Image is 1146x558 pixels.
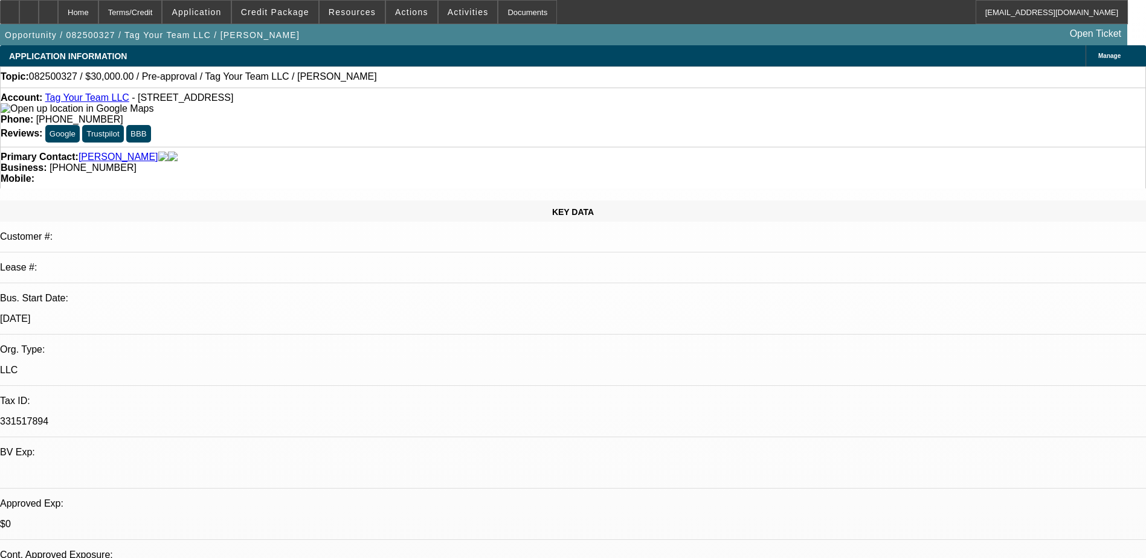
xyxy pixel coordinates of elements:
[45,125,80,143] button: Google
[1,103,153,114] img: Open up location in Google Maps
[36,114,123,124] span: [PHONE_NUMBER]
[1,162,47,173] strong: Business:
[241,7,309,17] span: Credit Package
[163,1,230,24] button: Application
[126,125,151,143] button: BBB
[1,92,42,103] strong: Account:
[9,51,127,61] span: APPLICATION INFORMATION
[329,7,376,17] span: Resources
[50,162,137,173] span: [PHONE_NUMBER]
[45,92,129,103] a: Tag Your Team LLC
[1,103,153,114] a: View Google Maps
[448,7,489,17] span: Activities
[1,114,33,124] strong: Phone:
[1,173,34,184] strong: Mobile:
[552,207,594,217] span: KEY DATA
[1,128,42,138] strong: Reviews:
[232,1,318,24] button: Credit Package
[168,152,178,162] img: linkedin-icon.png
[82,125,123,143] button: Trustpilot
[1065,24,1126,44] a: Open Ticket
[395,7,428,17] span: Actions
[1,71,29,82] strong: Topic:
[79,152,158,162] a: [PERSON_NAME]
[1,152,79,162] strong: Primary Contact:
[320,1,385,24] button: Resources
[386,1,437,24] button: Actions
[29,71,377,82] span: 082500327 / $30,000.00 / Pre-approval / Tag Your Team LLC / [PERSON_NAME]
[158,152,168,162] img: facebook-icon.png
[1098,53,1121,59] span: Manage
[439,1,498,24] button: Activities
[172,7,221,17] span: Application
[5,30,300,40] span: Opportunity / 082500327 / Tag Your Team LLC / [PERSON_NAME]
[132,92,233,103] span: - [STREET_ADDRESS]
